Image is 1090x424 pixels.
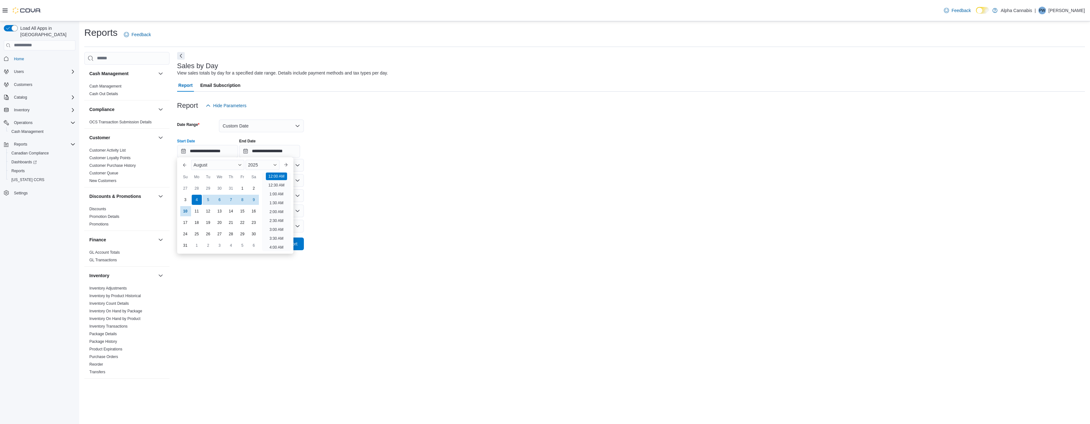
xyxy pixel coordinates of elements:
[215,195,225,205] div: day-6
[89,148,126,153] a: Customer Activity List
[177,145,238,158] input: Press the down key to enter a popover containing a calendar. Press the escape key to close the po...
[157,106,164,113] button: Compliance
[177,139,195,144] label: Start Date
[11,189,30,197] a: Settings
[177,62,218,70] h3: Sales by Day
[249,195,259,205] div: day-9
[11,140,30,148] button: Reports
[215,229,225,239] div: day-27
[180,206,190,216] div: day-10
[11,55,75,63] span: Home
[237,183,247,193] div: day-1
[180,218,190,228] div: day-17
[11,160,37,165] span: Dashboards
[11,81,35,88] a: Customers
[237,206,247,216] div: day-15
[11,189,75,197] span: Settings
[89,286,127,290] a: Inventory Adjustments
[14,191,28,196] span: Settings
[203,218,213,228] div: day-19
[1039,7,1045,14] span: PW
[89,214,119,219] a: Promotion Details
[203,172,213,182] div: Tu
[89,250,120,255] a: GL Account Totals
[89,355,118,359] a: Purchase Orders
[1,54,78,63] button: Home
[249,206,259,216] div: day-16
[226,183,236,193] div: day-31
[1035,7,1036,14] p: |
[237,172,247,182] div: Fr
[266,181,287,189] li: 12:30 AM
[180,160,190,170] button: Previous Month
[226,195,236,205] div: day-7
[84,82,170,100] div: Cash Management
[295,178,300,183] button: Open list of options
[89,156,131,160] a: Customer Loyalty Points
[84,26,118,39] h1: Reports
[9,158,39,166] a: Dashboards
[1,188,78,197] button: Settings
[6,158,78,166] a: Dashboards
[89,237,106,243] h3: Finance
[6,149,78,158] button: Canadian Compliance
[1,118,78,127] button: Operations
[237,240,247,251] div: day-5
[84,284,170,378] div: Inventory
[9,167,27,175] a: Reports
[226,218,236,228] div: day-21
[215,240,225,251] div: day-3
[1048,7,1085,14] p: [PERSON_NAME]
[177,102,198,109] h3: Report
[178,79,193,92] span: Report
[157,272,164,279] button: Inventory
[267,208,286,216] li: 2:00 AM
[11,106,75,114] span: Inventory
[14,108,29,113] span: Inventory
[191,160,244,170] div: Button. Open the month selector. August is currently selected.
[18,25,75,38] span: Load All Apps in [GEOGRAPHIC_DATA]
[180,183,260,251] div: August, 2025
[1001,7,1032,14] p: Alpha Cannabis
[266,173,287,180] li: 12:00 AM
[215,172,225,182] div: We
[246,160,279,170] div: Button. Open the year selector. 2025 is currently selected.
[237,218,247,228] div: day-22
[11,151,49,156] span: Canadian Compliance
[203,195,213,205] div: day-5
[249,218,259,228] div: day-23
[89,370,105,374] a: Transfers
[89,237,156,243] button: Finance
[6,175,78,184] button: [US_STATE] CCRS
[11,129,43,134] span: Cash Management
[89,309,142,313] a: Inventory On Hand by Package
[157,70,164,77] button: Cash Management
[249,240,259,251] div: day-6
[89,179,116,183] a: New Customers
[9,176,75,184] span: Washington CCRS
[121,28,153,41] a: Feedback
[6,166,78,175] button: Reports
[89,134,110,141] h3: Customer
[192,195,202,205] div: day-4
[9,176,47,184] a: [US_STATE] CCRS
[89,120,152,124] a: OCS Transaction Submission Details
[89,316,140,321] a: Inventory On Hand by Product
[180,172,190,182] div: Su
[1,140,78,149] button: Reports
[11,68,26,75] button: Users
[14,56,24,62] span: Home
[262,173,291,251] ul: Time
[194,162,208,167] span: August
[84,205,170,231] div: Discounts & Promotions
[14,69,24,74] span: Users
[9,128,46,135] a: Cash Management
[14,82,32,87] span: Customers
[89,92,118,96] a: Cash Out Details
[89,106,114,113] h3: Compliance
[249,183,259,193] div: day-2
[203,206,213,216] div: day-12
[203,229,213,239] div: day-26
[11,94,29,101] button: Catalog
[180,183,190,193] div: day-27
